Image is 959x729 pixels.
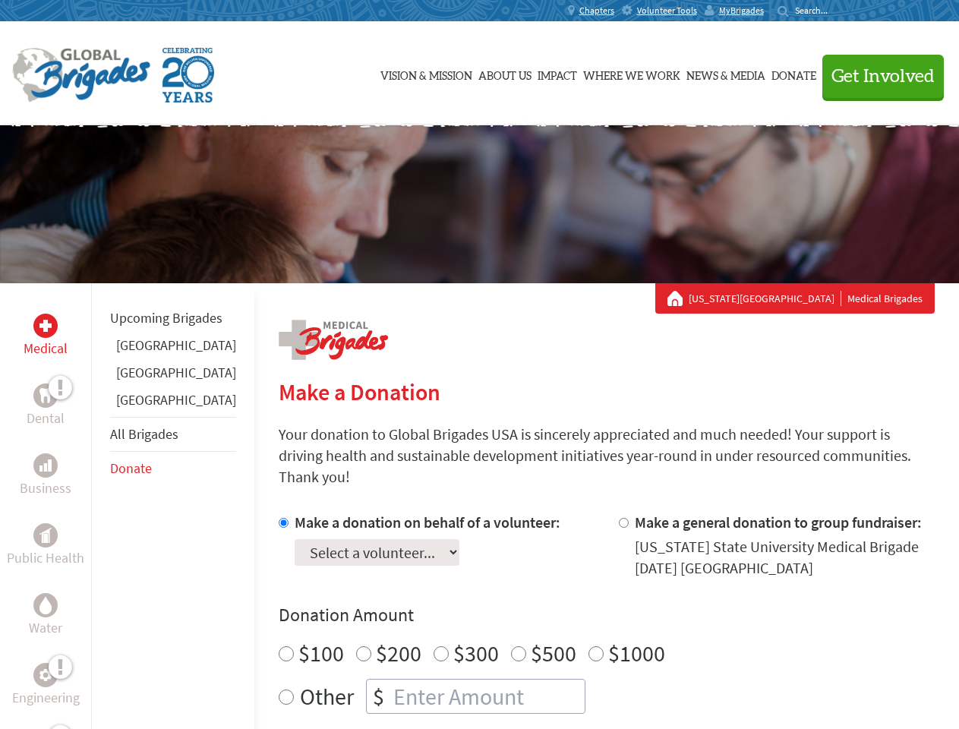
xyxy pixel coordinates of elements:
[24,314,68,359] a: MedicalMedical
[279,320,388,360] img: logo-medical.png
[795,5,838,16] input: Search...
[33,314,58,338] div: Medical
[719,5,764,17] span: MyBrigades
[279,378,935,406] h2: Make a Donation
[162,48,214,103] img: Global Brigades Celebrating 20 Years
[27,383,65,429] a: DentalDental
[110,335,236,362] li: Ghana
[110,452,236,485] li: Donate
[667,291,923,306] div: Medical Brigades
[579,5,614,17] span: Chapters
[771,36,816,112] a: Donate
[33,383,58,408] div: Dental
[7,548,84,569] p: Public Health
[33,593,58,617] div: Water
[116,391,236,409] a: [GEOGRAPHIC_DATA]
[583,36,680,112] a: Where We Work
[608,639,665,667] label: $1000
[33,453,58,478] div: Business
[116,364,236,381] a: [GEOGRAPHIC_DATA]
[27,408,65,429] p: Dental
[295,513,560,532] label: Make a donation on behalf of a volunteer:
[110,301,236,335] li: Upcoming Brigades
[29,617,62,639] p: Water
[822,55,944,98] button: Get Involved
[7,523,84,569] a: Public HealthPublic Health
[380,36,472,112] a: Vision & Mission
[300,679,354,714] label: Other
[635,536,935,579] div: [US_STATE] State University Medical Brigade [DATE] [GEOGRAPHIC_DATA]
[24,338,68,359] p: Medical
[29,593,62,639] a: WaterWater
[110,390,236,417] li: Panama
[39,388,52,402] img: Dental
[298,639,344,667] label: $100
[20,478,71,499] p: Business
[20,453,71,499] a: BusinessBusiness
[12,663,80,708] a: EngineeringEngineering
[635,513,922,532] label: Make a general donation to group fundraiser:
[531,639,576,667] label: $500
[110,425,178,443] a: All Brigades
[390,680,585,713] input: Enter Amount
[376,639,421,667] label: $200
[110,459,152,477] a: Donate
[478,36,532,112] a: About Us
[110,362,236,390] li: Guatemala
[686,36,765,112] a: News & Media
[110,417,236,452] li: All Brigades
[39,596,52,614] img: Water
[39,528,52,543] img: Public Health
[831,68,935,86] span: Get Involved
[279,424,935,488] p: Your donation to Global Brigades USA is sincerely appreciated and much needed! Your support is dr...
[279,603,935,627] h4: Donation Amount
[33,523,58,548] div: Public Health
[33,663,58,687] div: Engineering
[39,669,52,681] img: Engineering
[538,36,577,112] a: Impact
[367,680,390,713] div: $
[116,336,236,354] a: [GEOGRAPHIC_DATA]
[39,320,52,332] img: Medical
[12,48,150,103] img: Global Brigades Logo
[110,309,222,327] a: Upcoming Brigades
[39,459,52,472] img: Business
[453,639,499,667] label: $300
[637,5,697,17] span: Volunteer Tools
[12,687,80,708] p: Engineering
[689,291,841,306] a: [US_STATE][GEOGRAPHIC_DATA]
